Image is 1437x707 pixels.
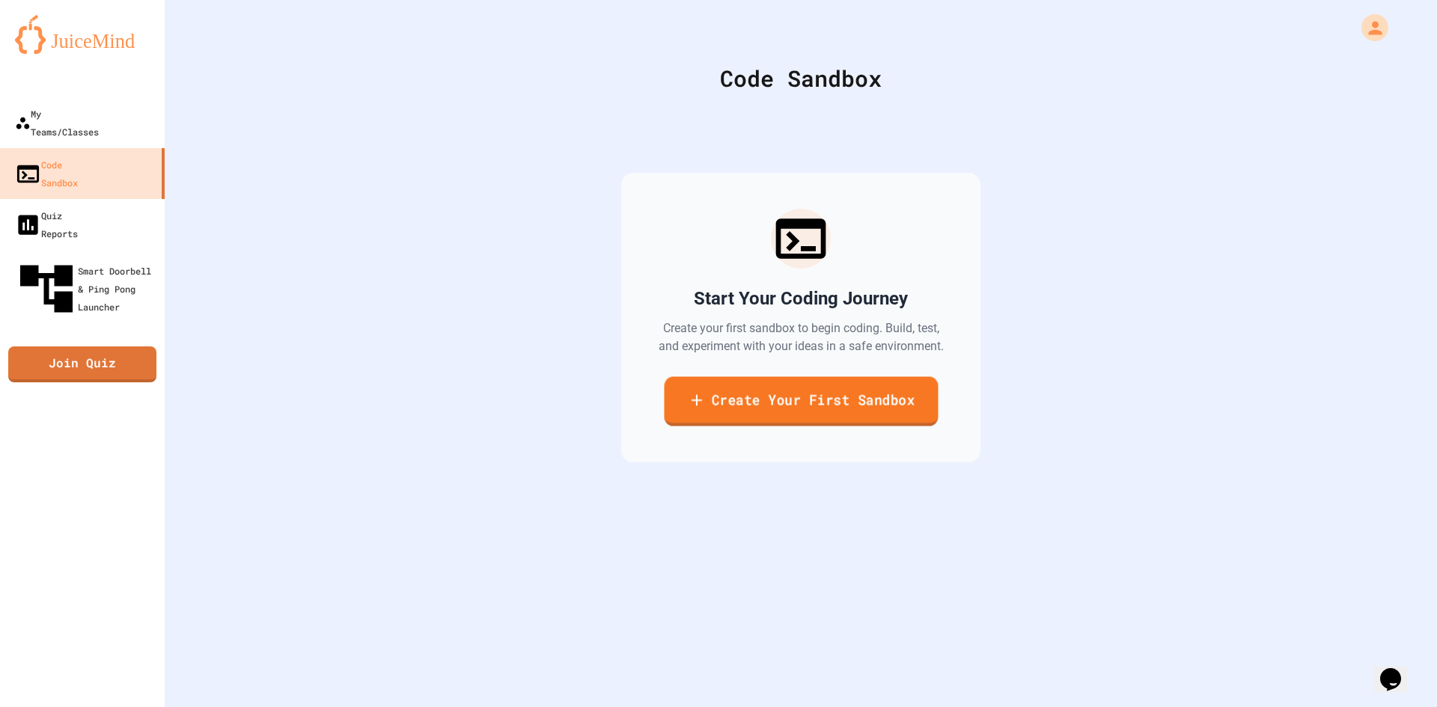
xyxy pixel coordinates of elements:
div: My Teams/Classes [15,105,99,141]
div: Code Sandbox [202,61,1400,95]
div: Code Sandbox [15,156,78,192]
a: Create Your First Sandbox [664,376,938,426]
div: Quiz Reports [15,206,78,242]
h2: Start Your Coding Journey [694,287,908,310]
p: Create your first sandbox to begin coding. Build, test, and experiment with your ideas in a safe ... [657,319,945,355]
div: Smart Doorbell & Ping Pong Launcher [15,257,159,320]
img: logo-orange.svg [15,15,150,54]
iframe: chat widget [1374,647,1422,692]
a: Join Quiz [8,346,156,382]
div: My Account [1346,10,1392,45]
